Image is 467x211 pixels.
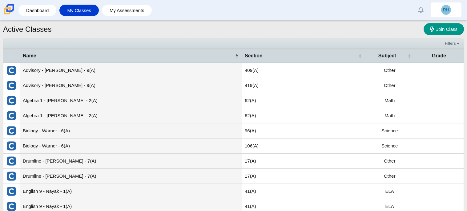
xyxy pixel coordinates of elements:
[20,139,242,154] td: Biology - Warner - 6(A)
[20,108,242,123] td: Algebra 1 - [PERSON_NAME] - 2(A)
[6,81,16,90] img: External class connected through Clever
[2,3,15,16] img: Carmen School of Science & Technology
[365,63,414,78] td: Other
[20,123,242,139] td: Biology - Warner - 6(A)
[242,139,365,154] td: 106(A)
[242,169,365,184] td: 17(A)
[23,52,234,59] span: Name
[365,108,414,123] td: Math
[365,154,414,169] td: Other
[424,23,464,35] a: Join Class
[6,186,16,196] img: External class connected through Clever
[368,52,406,59] span: Subject
[365,78,414,93] td: Other
[443,8,449,12] span: RH
[22,5,53,16] a: Dashboard
[235,53,239,59] span: Name : Activate to invert sorting
[242,78,365,93] td: 419(A)
[6,141,16,151] img: External class connected through Clever
[242,154,365,169] td: 17(A)
[20,78,242,93] td: Advisory - [PERSON_NAME] - 9(A)
[2,11,15,17] a: Carmen School of Science & Technology
[20,63,242,78] td: Advisory - [PERSON_NAME] - 9(A)
[105,5,149,16] a: My Assessments
[3,24,51,35] h1: Active Classes
[6,96,16,105] img: External class connected through Clever
[417,52,461,59] span: Grade
[436,27,457,32] span: Join Class
[242,63,365,78] td: 409(A)
[6,126,16,136] img: External class connected through Clever
[20,93,242,108] td: Algebra 1 - [PERSON_NAME] - 2(A)
[365,169,414,184] td: Other
[358,53,362,59] span: Section : Activate to sort
[245,52,357,59] span: Section
[414,3,428,17] a: Alerts
[6,156,16,166] img: External class connected through Clever
[242,93,365,108] td: 62(A)
[242,123,365,139] td: 96(A)
[6,171,16,181] img: External class connected through Clever
[20,154,242,169] td: Drumline - [PERSON_NAME] - 7(A)
[365,123,414,139] td: Science
[365,139,414,154] td: Science
[20,169,242,184] td: Drumline - [PERSON_NAME] - 7(A)
[6,65,16,75] img: External class connected through Clever
[62,5,96,16] a: My Classes
[365,93,414,108] td: Math
[408,53,411,59] span: Subject : Activate to sort
[365,184,414,199] td: ELA
[242,184,365,199] td: 41(A)
[431,2,461,17] a: RH
[443,40,462,47] a: Filters
[20,184,242,199] td: English 9 - Nayak - 1(A)
[6,111,16,121] img: External class connected through Clever
[242,108,365,123] td: 62(A)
